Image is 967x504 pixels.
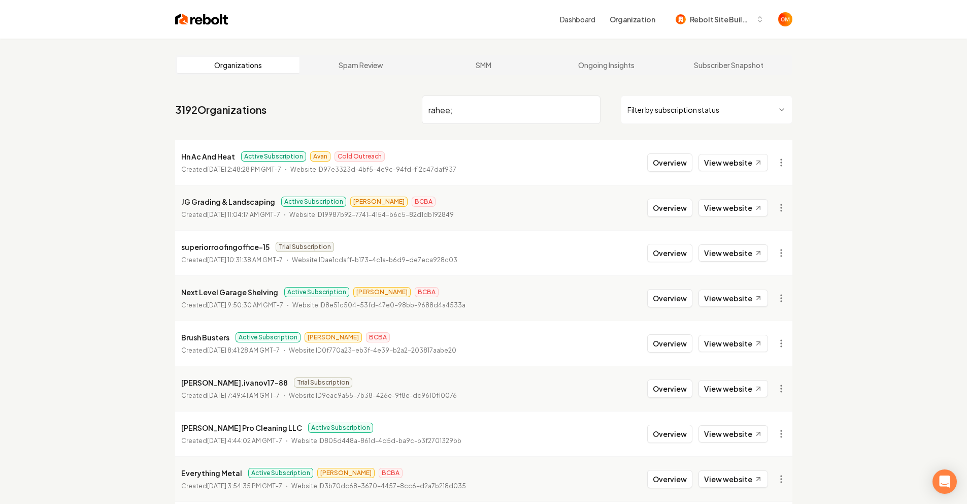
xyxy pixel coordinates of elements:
[207,166,281,173] time: [DATE] 2:48:28 PM GMT-7
[647,289,692,307] button: Overview
[207,301,283,309] time: [DATE] 9:50:30 AM GMT-7
[647,470,692,488] button: Overview
[305,332,362,342] span: [PERSON_NAME]
[181,241,270,253] p: superiorroofingoffice-15
[181,165,281,175] p: Created
[690,14,752,25] span: Rebolt Site Builder
[310,151,330,162] span: Avan
[241,151,306,162] span: Active Subscription
[181,300,283,310] p: Created
[181,196,275,208] p: JG Grading & Landscaping
[698,290,768,307] a: View website
[647,153,692,172] button: Overview
[207,211,280,218] time: [DATE] 11:04:17 AM GMT-7
[181,436,282,446] p: Created
[289,210,454,220] p: Website ID 19987b92-7741-4154-b6c5-82d1db192849
[175,103,266,117] a: 3192Organizations
[181,481,282,491] p: Created
[284,287,349,297] span: Active Subscription
[604,10,661,28] button: Organization
[335,151,385,162] span: Cold Outreach
[292,300,465,310] p: Website ID 8e51c504-53fd-47e0-98bb-9688d4a4533a
[289,391,457,401] p: Website ID 9eac9a55-7b38-426e-9f8e-dc9610f10076
[647,334,692,353] button: Overview
[698,199,768,216] a: View website
[379,468,403,478] span: BCBA
[177,57,300,73] a: Organizations
[668,57,790,73] a: Subscriber Snapshot
[290,165,456,175] p: Website ID 97e3323d-4bf5-4e9c-94fd-f12c47daf937
[412,197,436,207] span: BCBA
[647,199,692,217] button: Overview
[353,287,411,297] span: [PERSON_NAME]
[289,345,456,356] p: Website ID 0f770a23-eb3f-4e39-b2a2-203817aabe20
[207,437,282,445] time: [DATE] 4:44:02 AM GMT-7
[181,286,278,298] p: Next Level Garage Shelving
[248,468,313,478] span: Active Subscription
[415,287,439,297] span: BCBA
[181,391,280,401] p: Created
[676,14,686,24] img: Rebolt Site Builder
[698,154,768,171] a: View website
[207,256,283,264] time: [DATE] 10:31:38 AM GMT-7
[932,469,957,494] div: Open Intercom Messenger
[647,380,692,398] button: Overview
[181,331,229,343] p: Brush Busters
[698,244,768,262] a: View website
[181,376,288,389] p: [PERSON_NAME].ivanov17-88
[317,468,375,478] span: [PERSON_NAME]
[698,335,768,352] a: View website
[647,425,692,443] button: Overview
[299,57,422,73] a: Spam Review
[175,12,228,26] img: Rebolt Logo
[181,467,242,479] p: Everything Metal
[422,96,601,124] input: Search by name or ID
[698,380,768,397] a: View website
[276,242,334,252] span: Trial Subscription
[236,332,301,342] span: Active Subscription
[647,244,692,262] button: Overview
[291,436,461,446] p: Website ID 805d448a-861d-4d5d-ba9c-b3f2701329bb
[698,425,768,443] a: View website
[181,150,235,163] p: Hn Ac And Heat
[181,255,283,265] p: Created
[207,392,280,399] time: [DATE] 7:49:41 AM GMT-7
[181,345,280,356] p: Created
[350,197,408,207] span: [PERSON_NAME]
[308,423,373,433] span: Active Subscription
[778,12,792,26] img: Omar Molai
[207,482,282,490] time: [DATE] 3:54:35 PM GMT-7
[181,210,280,220] p: Created
[545,57,668,73] a: Ongoing Insights
[292,255,457,265] p: Website ID ae1cdaff-b173-4c1a-b6d9-de7eca928c03
[294,377,352,388] span: Trial Subscription
[281,197,346,207] span: Active Subscription
[291,481,466,491] p: Website ID 3b70dc68-3670-4457-8cc6-d2a7b218d035
[778,12,792,26] button: Open user button
[698,470,768,488] a: View website
[422,57,545,73] a: SMM
[207,346,280,354] time: [DATE] 8:41:28 AM GMT-7
[181,422,302,434] p: [PERSON_NAME] Pro Cleaning LLC
[366,332,390,342] span: BCBA
[560,14,595,24] a: Dashboard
